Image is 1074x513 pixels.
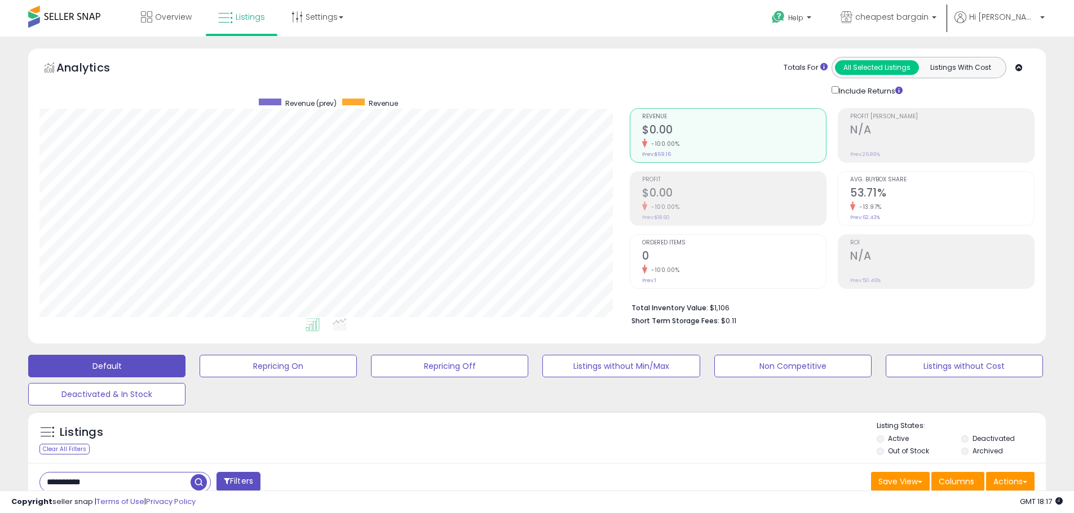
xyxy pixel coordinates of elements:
[11,497,196,507] div: seller snap | |
[647,266,679,274] small: -100.00%
[954,11,1045,37] a: Hi [PERSON_NAME]
[216,472,260,492] button: Filters
[835,60,919,75] button: All Selected Listings
[986,472,1035,491] button: Actions
[784,63,828,73] div: Totals For
[642,249,826,265] h2: 0
[96,496,144,507] a: Terms of Use
[714,355,872,377] button: Non Competitive
[850,214,880,221] small: Prev: 62.43%
[371,355,528,377] button: Repricing Off
[850,123,1034,139] h2: N/A
[647,140,679,148] small: -100.00%
[850,186,1034,202] h2: 53.71%
[850,151,880,158] small: Prev: 26.89%
[285,99,337,108] span: Revenue (prev)
[855,203,882,211] small: -13.97%
[931,472,984,491] button: Columns
[886,355,1043,377] button: Listings without Cost
[642,151,671,158] small: Prev: $69.16
[871,472,930,491] button: Save View
[877,421,1046,431] p: Listing States:
[642,186,826,202] h2: $0.00
[39,444,90,454] div: Clear All Filters
[642,177,826,183] span: Profit
[56,60,132,78] h5: Analytics
[973,446,1003,456] label: Archived
[146,496,196,507] a: Privacy Policy
[721,315,736,326] span: $0.11
[642,240,826,246] span: Ordered Items
[973,434,1015,443] label: Deactivated
[771,10,785,24] i: Get Help
[888,446,929,456] label: Out of Stock
[647,203,679,211] small: -100.00%
[855,11,929,23] span: cheapest bargain
[642,214,670,221] small: Prev: $18.60
[631,316,719,325] b: Short Term Storage Fees:
[918,60,1002,75] button: Listings With Cost
[631,303,708,313] b: Total Inventory Value:
[850,249,1034,265] h2: N/A
[788,13,803,23] span: Help
[969,11,1037,23] span: Hi [PERSON_NAME]
[236,11,265,23] span: Listings
[850,240,1034,246] span: ROI
[939,476,974,487] span: Columns
[11,496,52,507] strong: Copyright
[28,383,185,405] button: Deactivated & In Stock
[888,434,909,443] label: Active
[542,355,700,377] button: Listings without Min/Max
[200,355,357,377] button: Repricing On
[642,277,656,284] small: Prev: 1
[631,300,1026,314] li: $1,106
[369,99,398,108] span: Revenue
[763,2,823,37] a: Help
[642,123,826,139] h2: $0.00
[28,355,185,377] button: Default
[642,114,826,120] span: Revenue
[823,84,916,97] div: Include Returns
[1020,496,1063,507] span: 2025-08-14 18:17 GMT
[60,425,103,440] h5: Listings
[850,277,881,284] small: Prev: 50.46%
[850,177,1034,183] span: Avg. Buybox Share
[850,114,1034,120] span: Profit [PERSON_NAME]
[155,11,192,23] span: Overview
